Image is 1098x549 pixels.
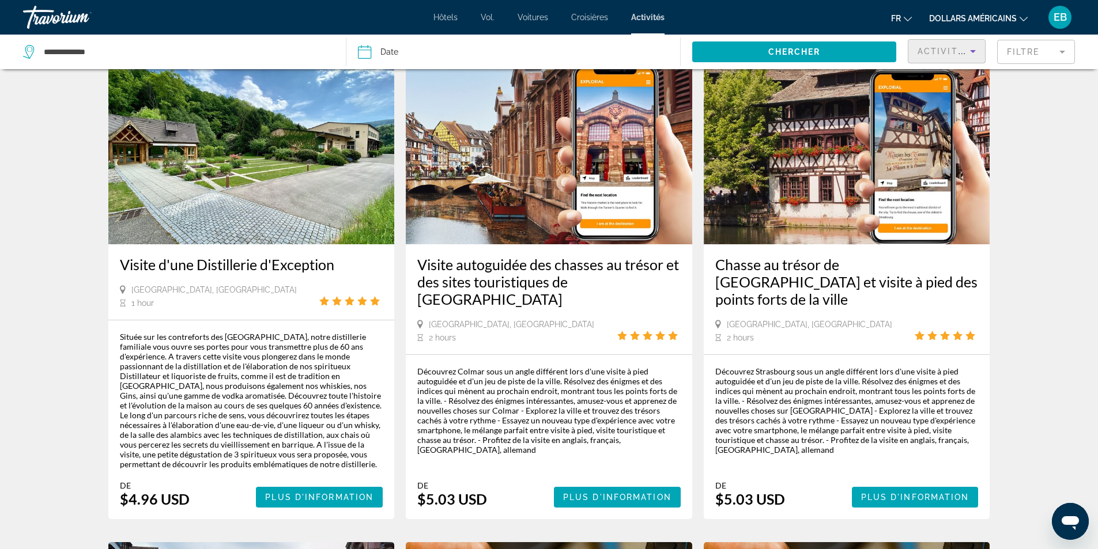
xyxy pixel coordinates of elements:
[429,320,594,329] span: [GEOGRAPHIC_DATA], [GEOGRAPHIC_DATA]
[417,480,487,490] div: De
[715,366,979,455] div: Découvrez Strasbourg sous un angle différent lors d'une visite à pied autoguidée et d'un jeu de p...
[727,333,754,342] span: 2 hours
[563,493,671,502] span: Plus d'information
[481,13,495,22] a: Vol.
[997,39,1075,65] button: Filter
[715,490,785,508] div: $5.03 USD
[23,2,138,32] a: Travorium
[1052,503,1089,540] iframe: Bouton de lancement de la fenêtre de messagerie
[108,60,395,244] img: 85.jpg
[692,41,896,62] button: Chercher
[1054,11,1067,23] font: EB
[417,366,681,455] div: Découvrez Colmar sous un angle différent lors d'une visite à pied autoguidée et d'un jeu de piste...
[852,487,979,508] button: Plus d'information
[256,487,383,508] button: Plus d'information
[715,256,979,308] a: Chasse au trésor de [GEOGRAPHIC_DATA] et visite à pied des points forts de la ville
[929,14,1017,23] font: dollars américains
[1045,5,1075,29] button: Menu utilisateur
[554,487,681,508] button: Plus d'information
[417,256,681,308] a: Visite autoguidée des chasses au trésor et des sites touristiques de [GEOGRAPHIC_DATA]
[433,13,458,22] a: Hôtels
[358,35,681,69] button: Date
[918,44,976,58] mat-select: Sort by
[120,480,190,490] div: De
[891,14,901,23] font: fr
[918,47,1039,56] span: Activités bon marché
[406,60,692,244] img: 73.jpg
[727,320,892,329] span: [GEOGRAPHIC_DATA], [GEOGRAPHIC_DATA]
[120,256,383,273] a: Visite d'une Distillerie d'Exception
[429,333,456,342] span: 2 hours
[417,490,487,508] div: $5.03 USD
[120,332,383,469] div: Située sur les contreforts des [GEOGRAPHIC_DATA], notre distillerie familiale vous ouvre ses port...
[768,47,821,56] span: Chercher
[120,490,190,508] div: $4.96 USD
[715,480,785,490] div: De
[929,10,1028,26] button: Changer de devise
[518,13,548,22] a: Voitures
[131,298,154,308] span: 1 hour
[265,493,373,502] span: Plus d'information
[704,60,990,244] img: f9.jpg
[861,493,969,502] span: Plus d'information
[571,13,608,22] a: Croisières
[891,10,912,26] button: Changer de langue
[131,285,297,294] span: [GEOGRAPHIC_DATA], [GEOGRAPHIC_DATA]
[631,13,665,22] a: Activités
